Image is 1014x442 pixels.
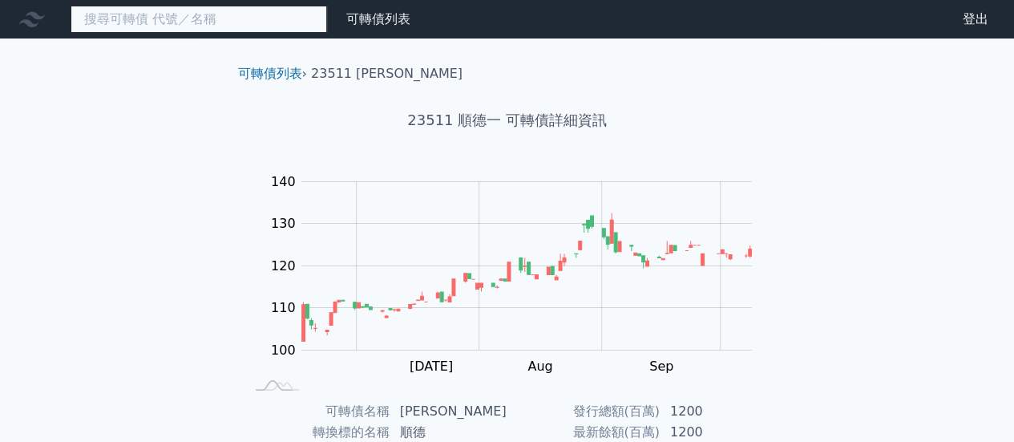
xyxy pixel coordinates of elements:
g: Series [301,213,751,341]
td: 發行總額(百萬) [507,401,661,422]
a: 可轉債列表 [238,66,302,81]
tspan: 130 [271,216,296,231]
td: 1200 [661,401,770,422]
tspan: 120 [271,258,296,274]
tspan: 100 [271,343,296,358]
a: 登出 [950,6,1001,32]
td: 可轉債名稱 [244,401,390,422]
tspan: [DATE] [410,359,453,374]
tspan: 140 [271,174,296,189]
tspan: Aug [527,359,552,374]
h1: 23511 順德一 可轉債詳細資訊 [225,109,790,132]
tspan: 110 [271,300,296,315]
g: Chart [262,174,775,374]
input: 搜尋可轉債 代號／名稱 [71,6,327,33]
a: 可轉債列表 [346,11,410,26]
li: 23511 [PERSON_NAME] [311,64,463,83]
li: › [238,64,307,83]
tspan: Sep [649,359,673,374]
td: [PERSON_NAME] [390,401,507,422]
